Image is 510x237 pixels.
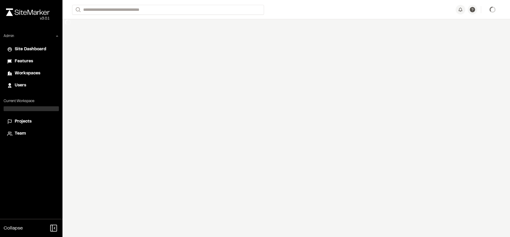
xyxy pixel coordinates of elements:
span: Features [15,58,33,65]
span: Workspaces [15,70,40,77]
span: Collapse [4,225,23,232]
a: Site Dashboard [7,46,55,53]
p: Current Workspace [4,98,59,104]
div: Oh geez...please don't... [6,16,50,21]
span: Site Dashboard [15,46,46,53]
a: Team [7,130,55,137]
span: Team [15,130,26,137]
img: rebrand.png [6,8,50,16]
a: Workspaces [7,70,55,77]
a: Projects [7,118,55,125]
span: Projects [15,118,32,125]
span: Users [15,82,26,89]
button: Search [72,5,83,15]
a: Users [7,82,55,89]
p: Admin [4,33,14,39]
a: Features [7,58,55,65]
